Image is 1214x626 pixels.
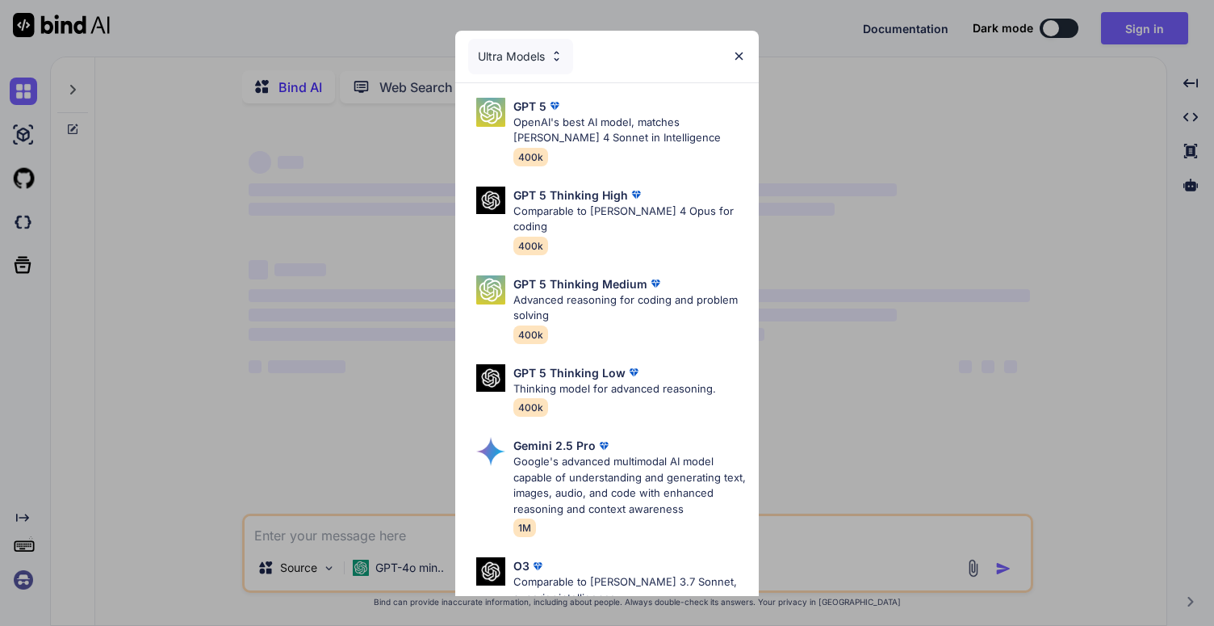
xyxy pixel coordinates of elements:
img: Pick Models [476,275,505,305]
img: Pick Models [476,437,505,466]
img: premium [626,364,642,380]
img: premium [628,187,644,203]
p: O3 [513,557,530,574]
p: Thinking model for advanced reasoning. [513,381,716,397]
img: Pick Models [476,187,505,215]
div: Ultra Models [468,39,573,74]
img: Pick Models [476,98,505,127]
img: Pick Models [550,49,563,63]
p: GPT 5 [513,98,546,115]
p: GPT 5 Thinking High [513,187,628,204]
p: Comparable to [PERSON_NAME] 4 Opus for coding [513,204,746,235]
span: 400k [513,398,548,417]
p: GPT 5 Thinking Medium [513,275,647,292]
p: OpenAI's best AI model, matches [PERSON_NAME] 4 Sonnet in Intelligence [513,115,746,146]
span: 400k [513,326,548,344]
img: close [732,49,746,63]
img: premium [530,558,546,574]
img: premium [596,438,612,454]
span: 1M [513,519,536,537]
img: Pick Models [476,364,505,393]
span: 400k [513,148,548,166]
img: premium [546,98,563,114]
img: Pick Models [476,557,505,586]
p: GPT 5 Thinking Low [513,364,626,381]
span: 400k [513,237,548,255]
img: premium [647,275,664,292]
p: Gemini 2.5 Pro [513,437,596,454]
p: Google's advanced multimodal AI model capable of understanding and generating text, images, audio... [513,454,746,517]
p: Advanced reasoning for coding and problem solving [513,292,746,324]
p: Comparable to [PERSON_NAME] 3.7 Sonnet, superior intelligence [513,574,746,606]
